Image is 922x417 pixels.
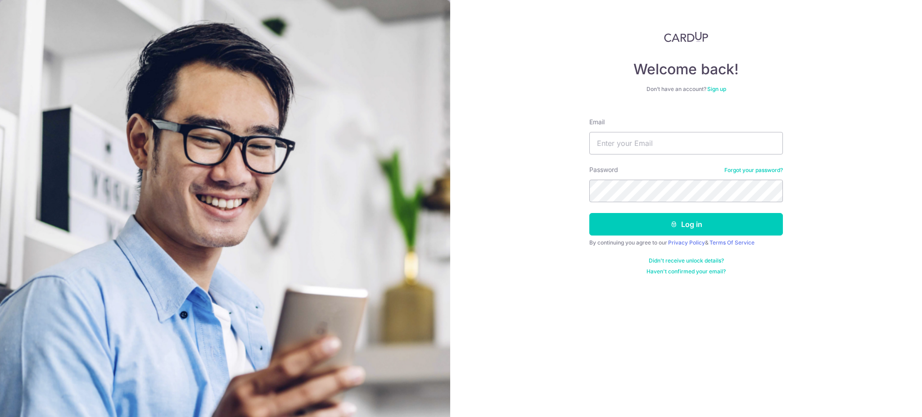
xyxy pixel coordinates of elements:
label: Password [589,165,618,174]
a: Privacy Policy [668,239,705,246]
div: By continuing you agree to our & [589,239,783,246]
h4: Welcome back! [589,60,783,78]
label: Email [589,118,605,127]
a: Terms Of Service [710,239,755,246]
a: Haven't confirmed your email? [646,268,726,275]
input: Enter your Email [589,132,783,154]
a: Sign up [707,86,726,92]
a: Forgot your password? [724,167,783,174]
img: CardUp Logo [664,32,708,42]
button: Log in [589,213,783,236]
div: Don’t have an account? [589,86,783,93]
a: Didn't receive unlock details? [649,257,724,264]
